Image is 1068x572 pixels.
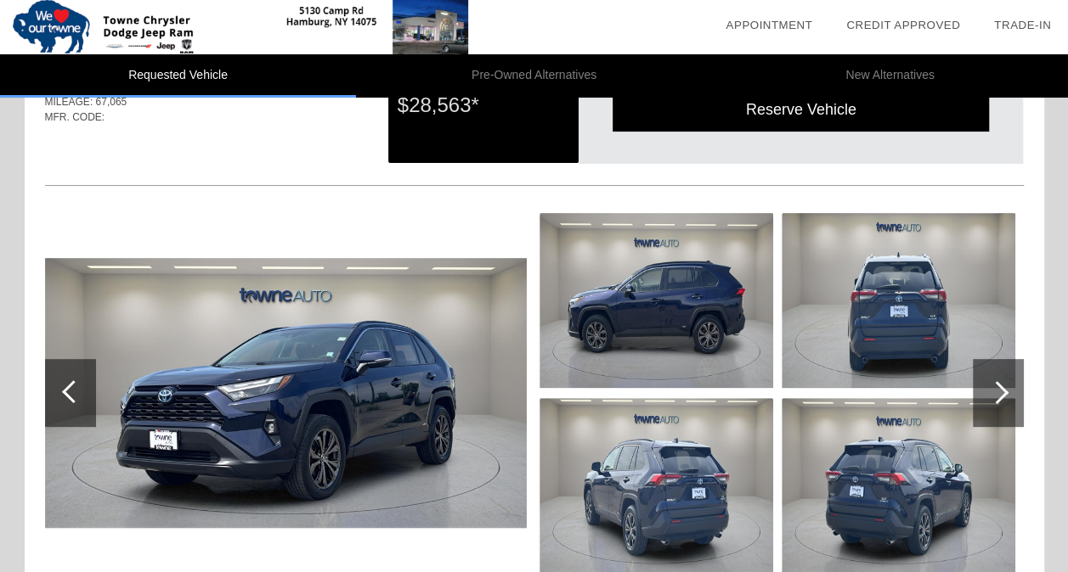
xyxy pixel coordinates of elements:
span: MFR. CODE: [45,111,105,123]
img: 6587f226dc41cfe9552c445b5eed17a3.jpg [782,213,1015,388]
div: Quoted on [DATE] 12:14:12 PM [45,135,1024,162]
img: e753ab848c097d87c9ac03b4a827ad31.jpg [45,258,527,529]
a: Trade-In [994,19,1051,31]
li: Pre-Owned Alternatives [356,54,712,98]
a: Appointment [726,19,812,31]
img: 7e54bea45323fee3bd2e39fb98384ff1.jpg [540,213,773,388]
a: Credit Approved [846,19,960,31]
li: New Alternatives [712,54,1068,98]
